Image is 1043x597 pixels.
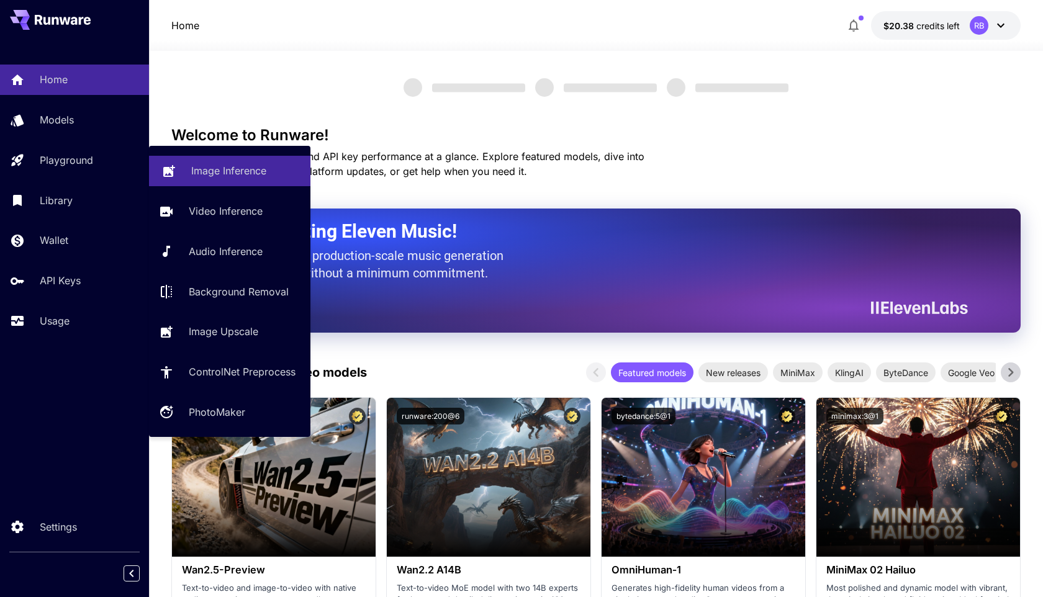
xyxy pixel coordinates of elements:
[40,313,70,328] p: Usage
[816,398,1020,557] img: alt
[993,408,1010,424] button: Certified Model – Vetted for best performance and includes a commercial license.
[773,366,823,379] span: MiniMax
[149,156,310,186] a: Image Inference
[602,398,805,557] img: alt
[828,366,871,379] span: KlingAI
[970,16,988,35] div: RB
[149,276,310,307] a: Background Removal
[189,405,245,420] p: PhotoMaker
[149,357,310,387] a: ControlNet Preprocess
[40,233,68,248] p: Wallet
[189,324,258,339] p: Image Upscale
[387,398,590,557] img: alt
[202,247,513,282] p: The only way to get production-scale music generation from Eleven Labs without a minimum commitment.
[826,564,1010,576] h3: MiniMax 02 Hailuo
[171,150,644,177] span: Check out your usage stats and API key performance at a glance. Explore featured models, dive int...
[612,408,675,424] button: bytedance:5@1
[149,236,310,267] a: Audio Inference
[171,18,199,33] nav: breadcrumb
[876,366,936,379] span: ByteDance
[826,408,883,424] button: minimax:3@1
[564,408,580,424] button: Certified Model – Vetted for best performance and includes a commercial license.
[698,366,768,379] span: New releases
[349,408,366,424] button: Certified Model – Vetted for best performance and includes a commercial license.
[883,19,960,32] div: $20.37884
[40,153,93,168] p: Playground
[149,397,310,428] a: PhotoMaker
[883,20,916,31] span: $20.38
[40,273,81,288] p: API Keys
[149,196,310,227] a: Video Inference
[40,112,74,127] p: Models
[189,284,289,299] p: Background Removal
[916,20,960,31] span: credits left
[149,316,310,347] a: Image Upscale
[779,408,795,424] button: Certified Model – Vetted for best performance and includes a commercial license.
[871,11,1021,40] button: $20.37884
[124,565,140,581] button: Collapse sidebar
[202,220,959,243] h2: Now Supporting Eleven Music!
[40,72,68,87] p: Home
[611,366,693,379] span: Featured models
[189,364,296,379] p: ControlNet Preprocess
[172,398,376,557] img: alt
[941,366,1002,379] span: Google Veo
[182,564,366,576] h3: Wan2.5-Preview
[191,163,266,178] p: Image Inference
[189,204,263,218] p: Video Inference
[171,18,199,33] p: Home
[189,244,263,259] p: Audio Inference
[397,408,464,424] button: runware:200@6
[40,519,77,534] p: Settings
[133,562,149,585] div: Collapse sidebar
[40,193,73,208] p: Library
[612,564,795,576] h3: OmniHuman‑1
[397,564,580,576] h3: Wan2.2 A14B
[171,127,1021,144] h3: Welcome to Runware!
